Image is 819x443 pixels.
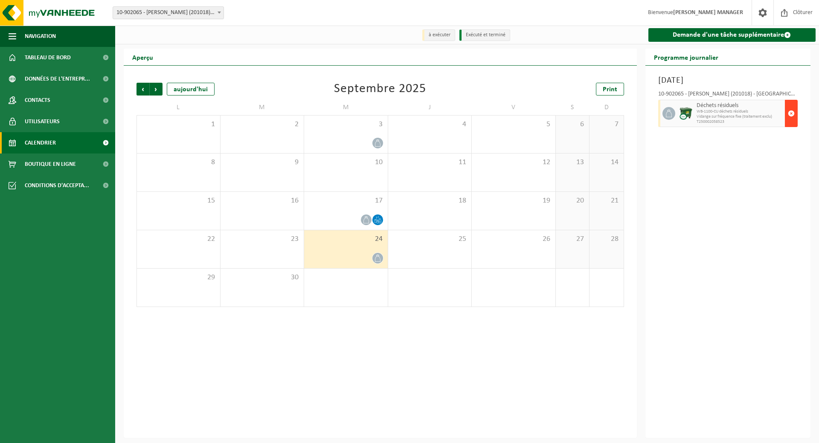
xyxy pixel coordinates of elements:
img: WB-1100-CU [680,107,692,120]
span: 26 [476,235,551,244]
span: WB-1100-CU déchets résiduels [697,109,783,114]
td: J [388,100,472,115]
span: 3 [308,120,383,129]
li: à exécuter [422,29,455,41]
span: 24 [308,235,383,244]
span: 7 [594,120,619,129]
span: Contacts [25,90,50,111]
td: D [590,100,624,115]
li: Exécuté et terminé [459,29,510,41]
h2: Programme journalier [645,49,727,65]
a: Demande d'une tâche supplémentaire [648,28,816,42]
span: 23 [225,235,300,244]
span: 12 [476,158,551,167]
span: Boutique en ligne [25,153,76,175]
span: 5 [476,120,551,129]
span: Conditions d'accepta... [25,175,89,196]
span: 1 [141,120,216,129]
span: 22 [141,235,216,244]
span: 14 [594,158,619,167]
div: aujourd'hui [167,83,215,96]
span: Calendrier [25,132,56,153]
span: 28 [594,235,619,244]
div: Septembre 2025 [334,83,426,96]
span: Précédent [136,83,149,96]
span: 2 [225,120,300,129]
span: Données de l'entrepr... [25,68,90,90]
span: Print [603,86,617,93]
span: 17 [308,196,383,206]
td: M [304,100,388,115]
td: L [136,100,221,115]
a: Print [596,83,624,96]
td: V [472,100,556,115]
span: Suivant [150,83,163,96]
span: 19 [476,196,551,206]
span: 6 [560,120,585,129]
span: 30 [225,273,300,282]
span: Utilisateurs [25,111,60,132]
span: 25 [392,235,468,244]
span: 9 [225,158,300,167]
span: 16 [225,196,300,206]
span: Tableau de bord [25,47,71,68]
span: 4 [392,120,468,129]
span: 21 [594,196,619,206]
span: 10-902065 - AVA GHLIN (201018) - MONS [113,7,224,19]
span: 13 [560,158,585,167]
span: Navigation [25,26,56,47]
span: T250002058523 [697,119,783,125]
div: 10-902065 - [PERSON_NAME] (201018) - [GEOGRAPHIC_DATA] [658,91,798,100]
span: 27 [560,235,585,244]
h2: Aperçu [124,49,162,65]
span: 29 [141,273,216,282]
span: 10 [308,158,383,167]
span: 18 [392,196,468,206]
span: 20 [560,196,585,206]
span: Déchets résiduels [697,102,783,109]
span: Vidange sur fréquence fixe (traitement exclu) [697,114,783,119]
span: 15 [141,196,216,206]
strong: [PERSON_NAME] MANAGER [673,9,743,16]
td: M [221,100,305,115]
span: 11 [392,158,468,167]
span: 10-902065 - AVA GHLIN (201018) - MONS [113,6,224,19]
h3: [DATE] [658,74,798,87]
td: S [556,100,590,115]
span: 8 [141,158,216,167]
